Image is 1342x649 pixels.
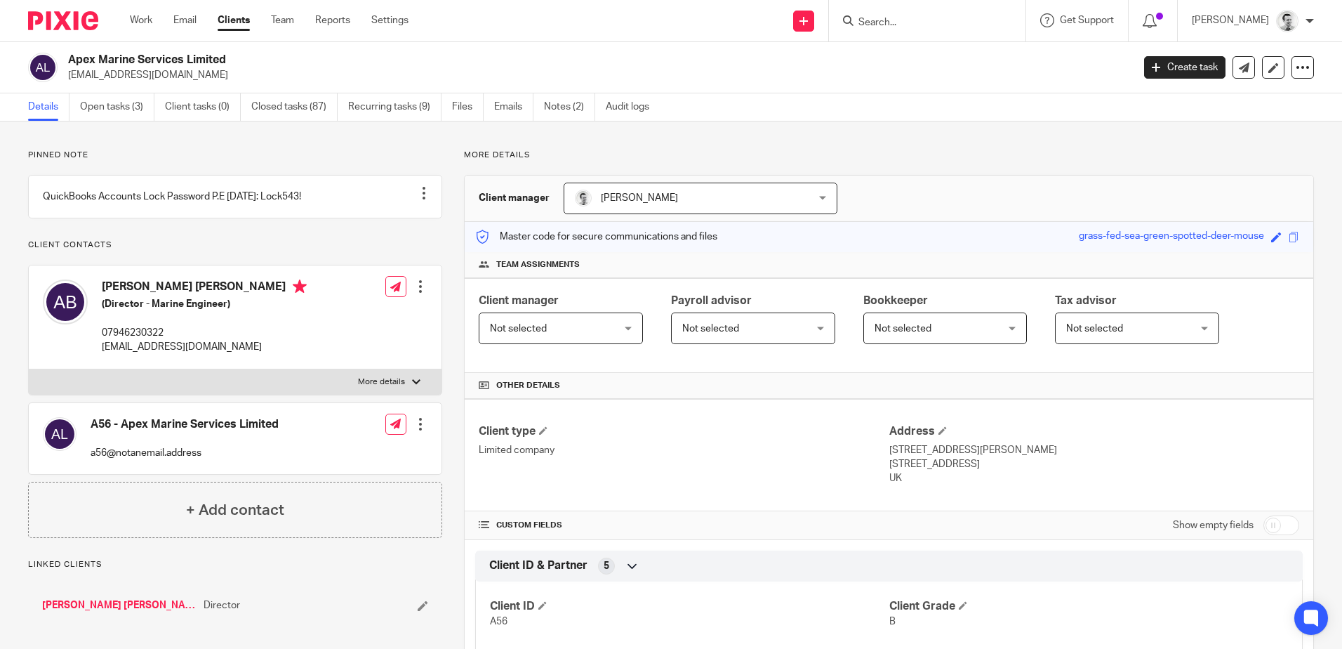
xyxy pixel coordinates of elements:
[204,598,240,612] span: Director
[28,93,69,121] a: Details
[604,559,609,573] span: 5
[165,93,241,121] a: Client tasks (0)
[1276,10,1298,32] img: Andy_2025.jpg
[271,13,294,27] a: Team
[479,424,889,439] h4: Client type
[1060,15,1114,25] span: Get Support
[475,230,717,244] p: Master code for secure communications and files
[102,326,307,340] p: 07946230322
[80,93,154,121] a: Open tasks (3)
[682,324,739,334] span: Not selected
[479,520,889,531] h4: CUSTOM FIELDS
[1173,518,1254,532] label: Show empty fields
[489,558,587,573] span: Client ID & Partner
[28,11,98,30] img: Pixie
[601,193,678,203] span: [PERSON_NAME]
[102,340,307,354] p: [EMAIL_ADDRESS][DOMAIN_NAME]
[43,417,77,451] img: svg%3E
[452,93,484,121] a: Files
[490,599,889,614] h4: Client ID
[889,617,896,627] span: B
[102,280,307,297] h4: [PERSON_NAME] [PERSON_NAME]
[28,150,442,161] p: Pinned note
[863,295,928,306] span: Bookkeeper
[479,191,550,205] h3: Client manager
[479,295,559,306] span: Client manager
[889,471,1299,485] p: UK
[889,443,1299,457] p: [STREET_ADDRESS][PERSON_NAME]
[186,499,284,521] h4: + Add contact
[91,417,279,432] h4: A56 - Apex Marine Services Limited
[1192,13,1269,27] p: [PERSON_NAME]
[464,150,1314,161] p: More details
[1066,324,1123,334] span: Not selected
[889,599,1288,614] h4: Client Grade
[544,93,595,121] a: Notes (2)
[490,324,547,334] span: Not selected
[496,380,560,391] span: Other details
[130,13,152,27] a: Work
[173,13,197,27] a: Email
[857,17,983,29] input: Search
[1079,229,1264,245] div: grass-fed-sea-green-spotted-deer-mouse
[42,598,197,612] a: [PERSON_NAME] [PERSON_NAME]
[28,53,58,82] img: svg%3E
[348,93,441,121] a: Recurring tasks (9)
[218,13,250,27] a: Clients
[28,559,442,570] p: Linked clients
[91,446,279,460] p: a56@notanemail.address
[494,93,533,121] a: Emails
[293,280,307,294] i: Primary
[1144,56,1225,79] a: Create task
[28,240,442,251] p: Client contacts
[479,443,889,457] p: Limited company
[889,457,1299,471] p: [STREET_ADDRESS]
[496,259,580,270] span: Team assignments
[315,13,350,27] a: Reports
[251,93,338,121] a: Closed tasks (87)
[671,295,752,306] span: Payroll advisor
[358,376,405,388] p: More details
[1055,295,1117,306] span: Tax advisor
[102,297,307,311] h5: (Director - Marine Engineer)
[875,324,931,334] span: Not selected
[575,190,592,206] img: Andy_2025.jpg
[43,280,88,324] img: svg%3E
[490,617,507,627] span: A56
[606,93,660,121] a: Audit logs
[371,13,408,27] a: Settings
[68,68,1123,82] p: [EMAIL_ADDRESS][DOMAIN_NAME]
[68,53,912,67] h2: Apex Marine Services Limited
[889,424,1299,439] h4: Address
